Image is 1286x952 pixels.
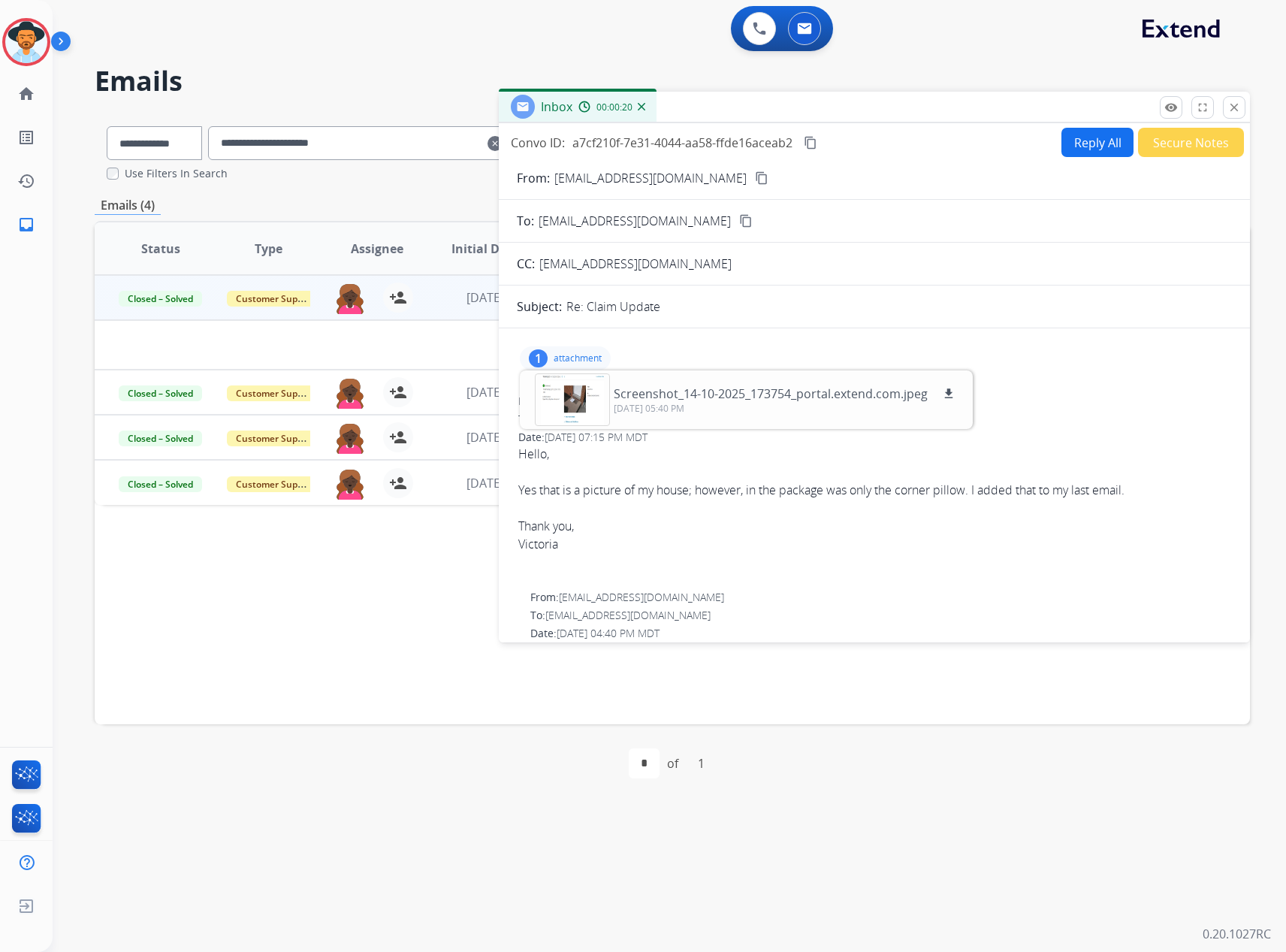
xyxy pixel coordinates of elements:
span: [DATE] [466,475,504,491]
span: Closed – Solved [119,291,202,307]
span: [EMAIL_ADDRESS][DOMAIN_NAME] [545,608,711,622]
mat-icon: person_add [389,289,407,307]
span: Inbox [541,98,572,115]
span: Customer Support [227,431,325,446]
mat-icon: home [17,85,35,103]
mat-icon: clear [488,134,503,153]
span: Customer Support [227,291,325,307]
mat-icon: list_alt [17,128,35,147]
span: [DATE] [466,384,504,400]
button: Reply All [1061,128,1134,157]
p: To: [517,212,534,230]
span: [DATE] [466,429,504,446]
mat-icon: history [17,172,35,190]
div: of [667,754,678,772]
mat-icon: person_add [389,428,407,446]
p: CC: [517,255,535,273]
img: agent-avatar [335,422,365,454]
div: Date: [518,430,1230,445]
p: attachment [554,352,602,364]
span: [EMAIL_ADDRESS][DOMAIN_NAME] [559,590,724,604]
p: Convo ID: [511,134,565,152]
button: Secure Notes [1138,128,1244,157]
span: a7cf210f-7e31-4044-aa58-ffde16aceab2 [572,134,792,151]
span: Closed – Solved [119,476,202,492]
img: agent-avatar [335,377,365,409]
div: 1 [529,349,548,367]
span: Closed – Solved [119,385,202,401]
span: Initial Date [451,240,519,258]
mat-icon: download [942,387,955,400]
p: From: [517,169,550,187]
img: avatar [5,21,47,63]
h2: Emails [95,66,1250,96]
img: agent-avatar [335,468,365,500]
span: Status [141,240,180,258]
span: Assignee [351,240,403,258]
mat-icon: inbox [17,216,35,234]
mat-icon: content_copy [804,136,817,150]
p: [EMAIL_ADDRESS][DOMAIN_NAME] [554,169,747,187]
span: Type [255,240,282,258]
mat-icon: remove_red_eye [1164,101,1178,114]
div: Victoria [518,535,1230,571]
span: 00:00:20 [596,101,632,113]
span: Hello, [518,445,1230,571]
span: [DATE] 07:15 PM MDT [545,430,648,444]
mat-icon: person_add [389,474,407,492]
mat-icon: content_copy [739,214,753,228]
mat-icon: person_add [389,383,407,401]
div: From: [518,394,1230,409]
div: Yes that is a picture of my house; however, in the package was only the corner pillow. I added th... [518,481,1230,499]
p: Subject: [517,298,562,316]
span: [DATE] 04:40 PM MDT [557,626,660,640]
mat-icon: close [1227,101,1241,114]
span: Customer Support [227,385,325,401]
span: [EMAIL_ADDRESS][DOMAIN_NAME] [539,212,731,230]
span: Closed – Solved [119,431,202,446]
div: Date: [530,626,1230,641]
p: Emails (4) [95,196,161,215]
p: Screenshot_14-10-2025_173754_portal.extend.com.jpeg [614,385,928,403]
mat-icon: fullscreen [1196,101,1209,114]
mat-icon: content_copy [755,171,768,185]
div: To: [530,608,1230,623]
div: 1 [686,748,717,778]
label: Use Filters In Search [125,166,228,181]
p: 0.20.1027RC [1203,925,1271,943]
p: [DATE] 05:40 PM [614,403,958,415]
span: [EMAIL_ADDRESS][DOMAIN_NAME] [539,255,732,272]
img: agent-avatar [335,283,365,314]
span: Customer Support [227,476,325,492]
div: From: [530,590,1230,605]
p: Re: Claim Update [566,298,660,316]
div: To: [518,412,1230,427]
div: Thank you, [518,517,1230,535]
span: [DATE] [466,289,504,306]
